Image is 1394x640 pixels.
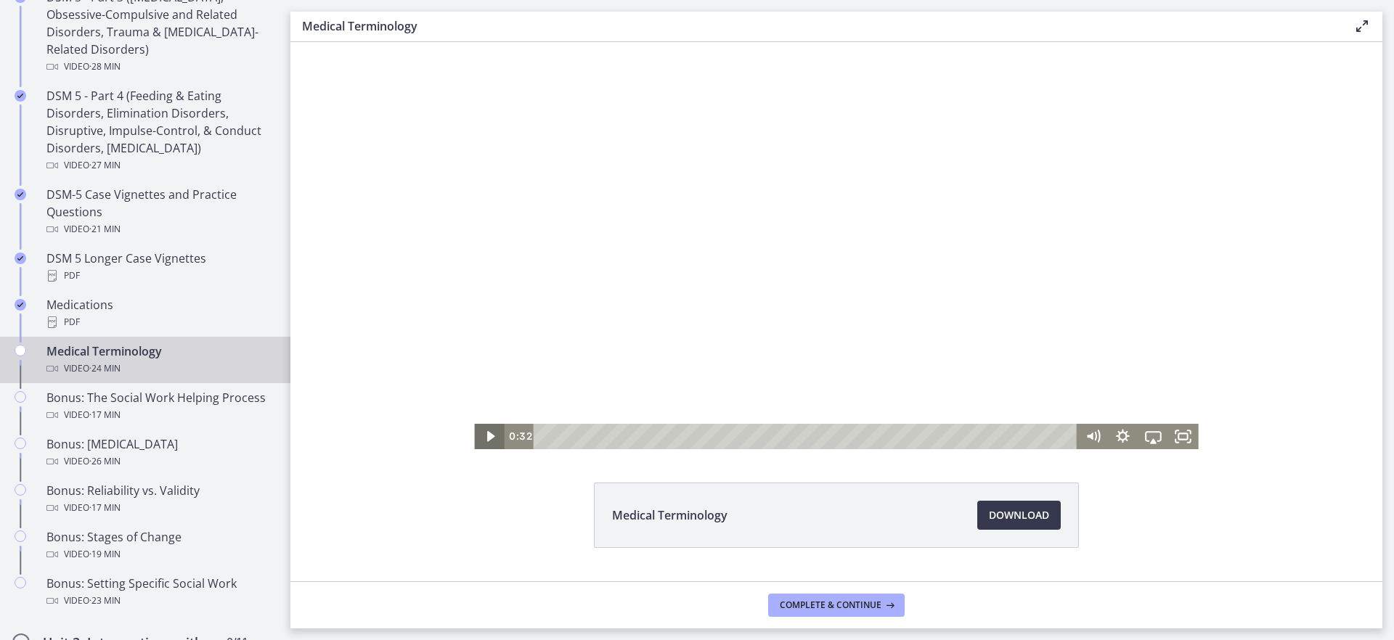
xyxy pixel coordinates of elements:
i: Completed [15,253,26,264]
div: Video [46,157,273,174]
div: Bonus: Stages of Change [46,528,273,563]
span: Download [989,506,1049,524]
button: Show settings menu [818,382,848,407]
div: DSM 5 Longer Case Vignettes [46,250,273,284]
span: · 27 min [89,157,121,174]
span: · 28 min [89,58,121,75]
i: Completed [15,189,26,200]
div: PDF [46,313,273,331]
div: PDF [46,267,273,284]
div: DSM 5 - Part 4 (Feeding & Eating Disorders, Elimination Disorders, Disruptive, Impulse-Control, &... [46,87,273,174]
span: · 26 min [89,453,121,470]
button: Airplay [848,382,879,407]
div: Bonus: [MEDICAL_DATA] [46,435,273,470]
span: · 24 min [89,360,121,377]
div: Video [46,546,273,563]
span: · 17 min [89,406,121,424]
i: Completed [15,299,26,311]
span: · 17 min [89,499,121,517]
i: Completed [15,90,26,102]
span: · 21 min [89,221,121,238]
div: Video [46,58,273,75]
span: · 19 min [89,546,121,563]
div: Medications [46,296,273,331]
div: Video [46,360,273,377]
span: · 23 min [89,592,121,610]
div: Video [46,499,273,517]
span: Complete & continue [780,599,881,611]
div: Bonus: The Social Work Helping Process [46,389,273,424]
span: Medical Terminology [612,506,727,524]
div: Bonus: Setting Specific Social Work [46,575,273,610]
div: Video [46,221,273,238]
div: Bonus: Reliability vs. Validity [46,482,273,517]
a: Download [977,501,1061,530]
div: DSM-5 Case Vignettes and Practice Questions [46,186,273,238]
button: Mute [787,382,818,407]
div: Medical Terminology [46,342,273,377]
iframe: Video Lesson [290,42,1382,449]
div: Video [46,406,273,424]
div: Video [46,453,273,470]
button: Complete & continue [768,594,905,617]
h3: Medical Terminology [302,17,1330,35]
button: Fullscreen [878,382,908,407]
div: Video [46,592,273,610]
